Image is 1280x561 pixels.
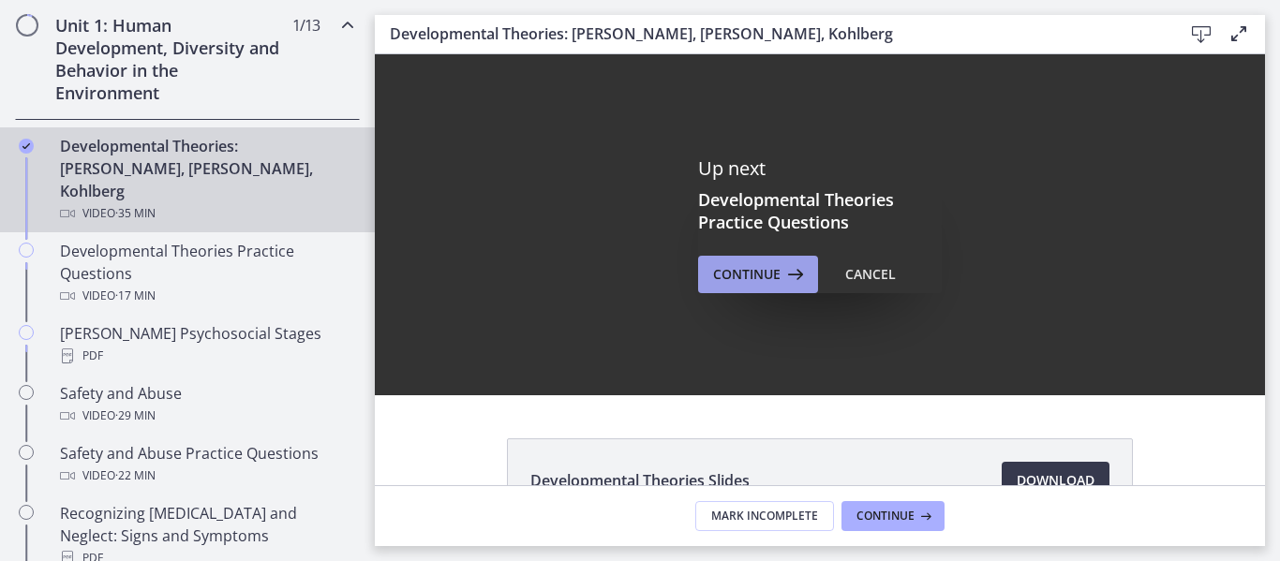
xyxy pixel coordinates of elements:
[856,509,915,524] span: Continue
[60,382,352,427] div: Safety and Abuse
[713,263,781,286] span: Continue
[845,263,896,286] div: Cancel
[830,256,911,293] button: Cancel
[60,135,352,225] div: Developmental Theories: [PERSON_NAME], [PERSON_NAME], Kohlberg
[60,202,352,225] div: Video
[60,345,352,367] div: PDF
[60,322,352,367] div: [PERSON_NAME] Psychosocial Stages
[698,256,818,293] button: Continue
[115,202,156,225] span: · 35 min
[292,14,320,37] span: 1 / 13
[60,405,352,427] div: Video
[115,465,156,487] span: · 22 min
[60,465,352,487] div: Video
[60,285,352,307] div: Video
[60,240,352,307] div: Developmental Theories Practice Questions
[115,405,156,427] span: · 29 min
[115,285,156,307] span: · 17 min
[698,156,942,181] p: Up next
[698,188,942,233] h3: Developmental Theories Practice Questions
[695,501,834,531] button: Mark Incomplete
[711,509,818,524] span: Mark Incomplete
[841,501,945,531] button: Continue
[55,14,284,104] h2: Unit 1: Human Development, Diversity and Behavior in the Environment
[19,139,34,154] i: Completed
[60,442,352,487] div: Safety and Abuse Practice Questions
[1002,462,1109,499] a: Download
[390,22,1153,45] h3: Developmental Theories: [PERSON_NAME], [PERSON_NAME], Kohlberg
[1017,469,1094,492] span: Download
[530,469,750,492] span: Developmental Theories Slides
